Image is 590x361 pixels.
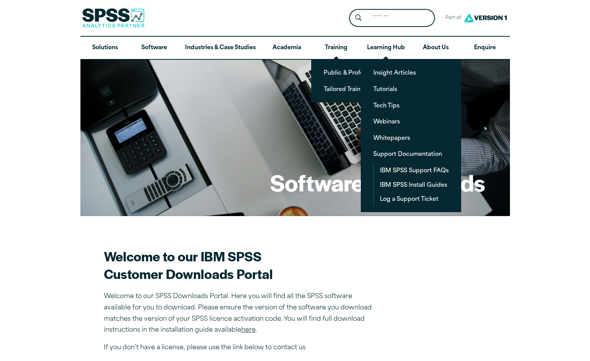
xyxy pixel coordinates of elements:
a: Learning Hub [361,37,411,59]
p: If you don’t have a license, please use the link below to contact us [104,342,377,354]
form: Site Header Search Form [349,9,435,27]
span: Part of [441,13,462,24]
nav: Desktop version of site main menu [80,37,510,59]
h2: Welcome to our IBM SPSS Customer Downloads Portal [104,247,377,282]
a: Enquire [460,37,510,59]
a: IBM SPSS Install Guides [374,177,455,192]
a: Insight Articles [367,65,455,80]
a: Whitepapers [367,130,455,145]
img: Version1 Logo [462,11,509,25]
a: Industries & Case Studies [179,37,262,59]
img: SPSS Analytics Partner [82,8,144,28]
a: Software [130,37,179,59]
a: Academia [262,37,311,59]
button: Search magnifying glass icon [351,11,365,25]
a: Tailored Training [317,82,413,96]
a: here [241,327,256,333]
h1: Software Downloads [270,167,485,198]
ul: Learning Hub [361,59,461,212]
ul: Training [311,59,419,102]
a: Log a Support Ticket [374,191,455,206]
svg: Search magnifying glass icon [355,14,362,21]
a: Training [311,37,360,59]
a: Public & Professional Courses [317,65,413,80]
a: Tech Tips [367,98,455,113]
a: Solutions [80,37,130,59]
a: IBM SPSS Support FAQs [374,163,455,177]
a: About Us [411,37,460,59]
a: Tutorials [367,82,455,96]
a: Support Documentation [367,147,455,161]
a: Webinars [367,114,455,129]
p: Welcome to our SPSS Downloads Portal. Here you will find all the SPSS software available for you ... [104,291,377,336]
